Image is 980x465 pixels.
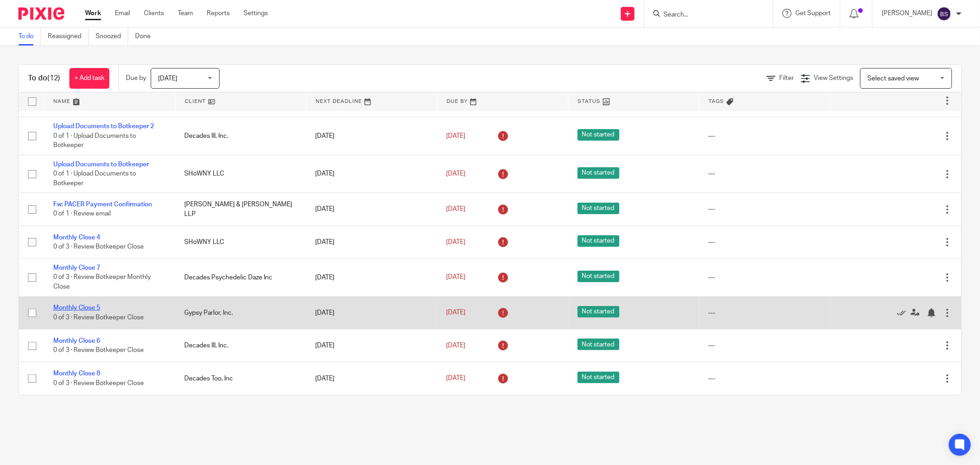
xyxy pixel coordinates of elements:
[53,265,100,271] a: Monthly Close 7
[882,9,932,18] p: [PERSON_NAME]
[53,133,136,149] span: 0 of 1 · Upload Documents to Botkeeper
[306,117,437,155] td: [DATE]
[937,6,952,21] img: svg%3E
[115,9,130,18] a: Email
[175,226,306,258] td: SHoWNY LLC
[53,244,144,250] span: 0 of 3 · Review Botkeeper Close
[446,310,465,316] span: [DATE]
[47,74,60,82] span: (12)
[578,271,619,282] span: Not started
[53,305,100,311] a: Monthly Close 5
[53,201,152,208] a: Fw: PACER Payment Confirmation
[578,203,619,214] span: Not started
[306,362,437,395] td: [DATE]
[446,342,465,349] span: [DATE]
[578,339,619,350] span: Not started
[306,296,437,329] td: [DATE]
[158,75,177,82] span: [DATE]
[53,123,154,130] a: Upload Documents to Botkeeper 2
[175,362,306,395] td: Decades Too, Inc
[175,193,306,226] td: [PERSON_NAME] & [PERSON_NAME] LLP
[144,9,164,18] a: Clients
[53,347,144,353] span: 0 of 3 · Review Botkeeper Close
[48,28,89,45] a: Reassigned
[18,7,64,20] img: Pixie
[53,338,100,344] a: Monthly Close 6
[578,167,619,179] span: Not started
[28,74,60,83] h1: To do
[663,11,745,19] input: Search
[69,68,109,89] a: + Add task
[53,234,100,241] a: Monthly Close 4
[708,204,821,214] div: ---
[897,308,911,318] a: Mark as done
[175,155,306,193] td: SHoWNY LLC
[18,28,41,45] a: To do
[446,375,465,381] span: [DATE]
[795,10,831,17] span: Get Support
[244,9,268,18] a: Settings
[126,74,146,83] p: Due by
[135,28,158,45] a: Done
[175,117,306,155] td: Decades III, Inc.
[175,329,306,362] td: Decades III, Inc.
[53,274,151,290] span: 0 of 3 · Review Botkeeper Monthly Close
[446,170,465,177] span: [DATE]
[708,308,821,318] div: ---
[708,99,724,104] span: Tags
[446,206,465,212] span: [DATE]
[578,372,619,383] span: Not started
[708,374,821,383] div: ---
[867,75,919,82] span: Select saved view
[306,259,437,296] td: [DATE]
[178,9,193,18] a: Team
[708,131,821,141] div: ---
[708,273,821,282] div: ---
[85,9,101,18] a: Work
[708,238,821,247] div: ---
[53,380,144,386] span: 0 of 3 · Review Botkeeper Close
[708,169,821,178] div: ---
[53,170,136,187] span: 0 of 1 · Upload Documents to Botkeeper
[306,193,437,226] td: [DATE]
[446,133,465,139] span: [DATE]
[814,75,853,81] span: View Settings
[175,259,306,296] td: Decades Psychedelic Daze Inc
[53,370,100,377] a: Monthly Close 8
[306,155,437,193] td: [DATE]
[578,306,619,318] span: Not started
[708,341,821,350] div: ---
[578,129,619,141] span: Not started
[207,9,230,18] a: Reports
[306,329,437,362] td: [DATE]
[578,235,619,247] span: Not started
[53,314,144,321] span: 0 of 3 · Review Botkeeper Close
[175,296,306,329] td: Gypsy Parlor, Inc.
[446,239,465,245] span: [DATE]
[53,161,149,168] a: Upload Documents to Botkeeper
[53,211,111,217] span: 0 of 1 · Review email
[306,226,437,258] td: [DATE]
[779,75,794,81] span: Filter
[446,274,465,281] span: [DATE]
[96,28,128,45] a: Snoozed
